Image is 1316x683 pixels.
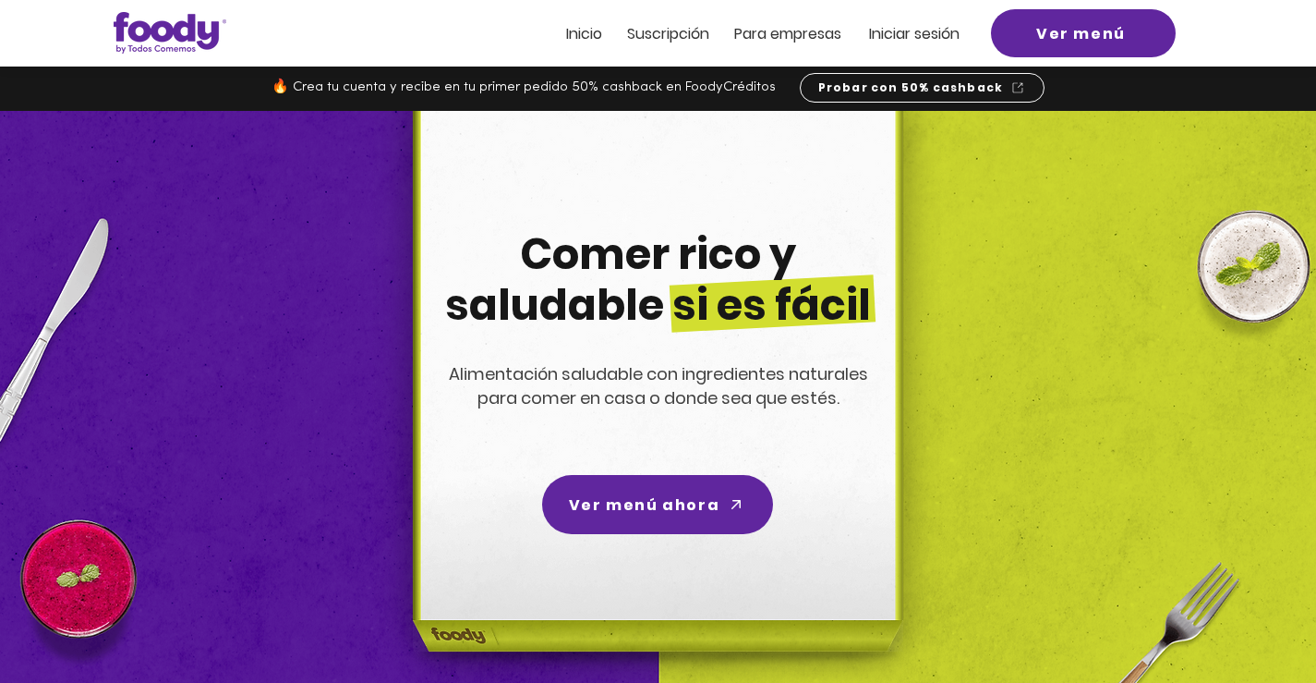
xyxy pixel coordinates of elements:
[627,23,709,44] span: Suscripción
[752,23,841,44] span: ra empresas
[627,26,709,42] a: Suscripción
[566,23,602,44] span: Inicio
[566,26,602,42] a: Inicio
[734,23,752,44] span: Pa
[445,225,871,335] span: Comer rico y saludable si es fácil
[800,73,1044,103] a: Probar con 50% cashback
[542,475,773,534] a: Ver menú ahora
[449,362,868,409] span: Alimentación saludable con ingredientes naturales para comer en casa o donde sea que estés.
[869,23,960,44] span: Iniciar sesión
[1036,22,1126,45] span: Ver menú
[569,494,719,517] span: Ver menú ahora
[818,79,1004,96] span: Probar con 50% cashback
[272,80,776,94] span: 🔥 Crea tu cuenta y recibe en tu primer pedido 50% cashback en FoodyCréditos
[114,12,226,54] img: Logo_Foody V2.0.0 (3).png
[869,26,960,42] a: Iniciar sesión
[734,26,841,42] a: Para empresas
[991,9,1176,57] a: Ver menú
